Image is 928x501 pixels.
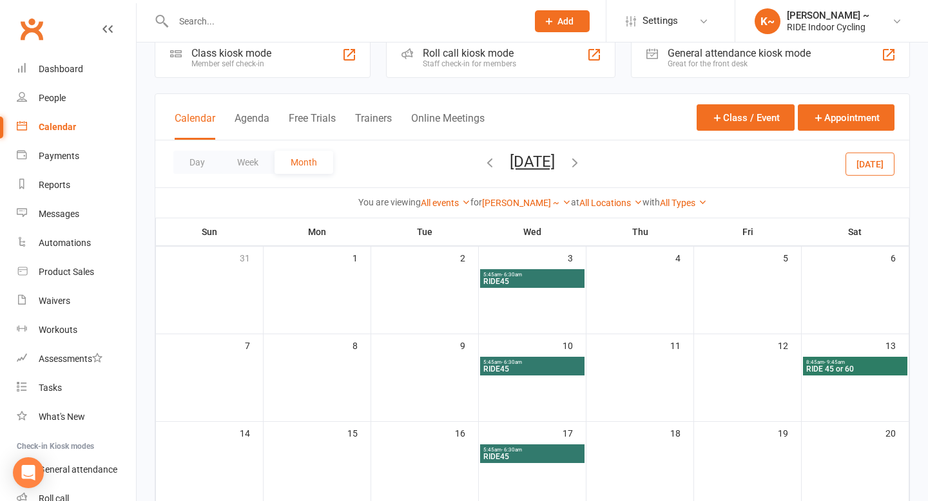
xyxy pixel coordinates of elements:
[191,47,271,59] div: Class kiosk mode
[501,272,522,278] span: - 6:30am
[783,247,801,268] div: 5
[221,151,275,174] button: Week
[17,229,136,258] a: Automations
[579,198,643,208] a: All Locations
[535,10,590,32] button: Add
[13,457,44,488] div: Open Intercom Messenger
[245,334,263,355] div: 7
[891,247,909,268] div: 6
[460,247,478,268] div: 2
[787,10,869,21] div: [PERSON_NAME] ~
[15,13,48,45] a: Clubworx
[39,151,79,161] div: Payments
[17,316,136,345] a: Workouts
[470,197,482,207] strong: for
[17,200,136,229] a: Messages
[264,218,371,245] th: Mon
[39,180,70,190] div: Reports
[802,218,909,245] th: Sat
[798,104,894,131] button: Appointment
[806,365,905,373] span: RIDE 45 or 60
[39,64,83,74] div: Dashboard
[17,142,136,171] a: Payments
[482,198,571,208] a: [PERSON_NAME] ~
[275,151,333,174] button: Month
[17,345,136,373] a: Assessments
[240,422,263,443] div: 14
[39,122,76,132] div: Calendar
[568,247,586,268] div: 3
[39,411,85,422] div: What's New
[670,334,693,355] div: 11
[39,296,70,306] div: Waivers
[643,197,660,207] strong: with
[353,334,371,355] div: 8
[17,258,136,287] a: Product Sales
[885,334,909,355] div: 13
[17,287,136,316] a: Waivers
[191,59,271,68] div: Member self check-in
[175,112,215,140] button: Calendar
[571,197,579,207] strong: at
[17,84,136,113] a: People
[39,354,102,364] div: Assessments
[169,12,518,30] input: Search...
[885,422,909,443] div: 20
[455,422,478,443] div: 16
[156,218,264,245] th: Sun
[483,453,582,460] span: RIDE45
[460,334,478,355] div: 9
[421,198,470,208] a: All events
[563,422,586,443] div: 17
[483,278,582,285] span: RIDE45
[660,198,707,208] a: All Types
[501,359,522,365] span: - 6:30am
[501,447,522,453] span: - 6:30am
[557,16,574,26] span: Add
[17,402,136,431] a: What's New
[17,171,136,200] a: Reports
[675,247,693,268] div: 4
[17,55,136,84] a: Dashboard
[643,6,678,35] span: Settings
[510,153,555,171] button: [DATE]
[778,334,801,355] div: 12
[668,47,811,59] div: General attendance kiosk mode
[755,8,780,34] div: K~
[355,112,392,140] button: Trainers
[697,104,795,131] button: Class / Event
[17,455,136,484] a: General attendance kiosk mode
[17,373,136,402] a: Tasks
[39,464,117,475] div: General attendance
[479,218,586,245] th: Wed
[371,218,479,245] th: Tue
[423,59,516,68] div: Staff check-in for members
[668,59,811,68] div: Great for the front desk
[694,218,802,245] th: Fri
[173,151,221,174] button: Day
[423,47,516,59] div: Roll call kiosk mode
[411,112,485,140] button: Online Meetings
[347,422,371,443] div: 15
[39,93,66,103] div: People
[240,247,263,268] div: 31
[483,272,582,278] span: 5:45am
[39,383,62,393] div: Tasks
[39,238,91,248] div: Automations
[483,359,582,365] span: 5:45am
[806,359,905,365] span: 8:45am
[787,21,869,33] div: RIDE Indoor Cycling
[17,113,136,142] a: Calendar
[358,197,421,207] strong: You are viewing
[846,152,894,175] button: [DATE]
[670,422,693,443] div: 18
[39,209,79,219] div: Messages
[39,267,94,277] div: Product Sales
[235,112,269,140] button: Agenda
[563,334,586,355] div: 10
[483,447,582,453] span: 5:45am
[824,359,845,365] span: - 9:45am
[778,422,801,443] div: 19
[353,247,371,268] div: 1
[483,365,582,373] span: RIDE45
